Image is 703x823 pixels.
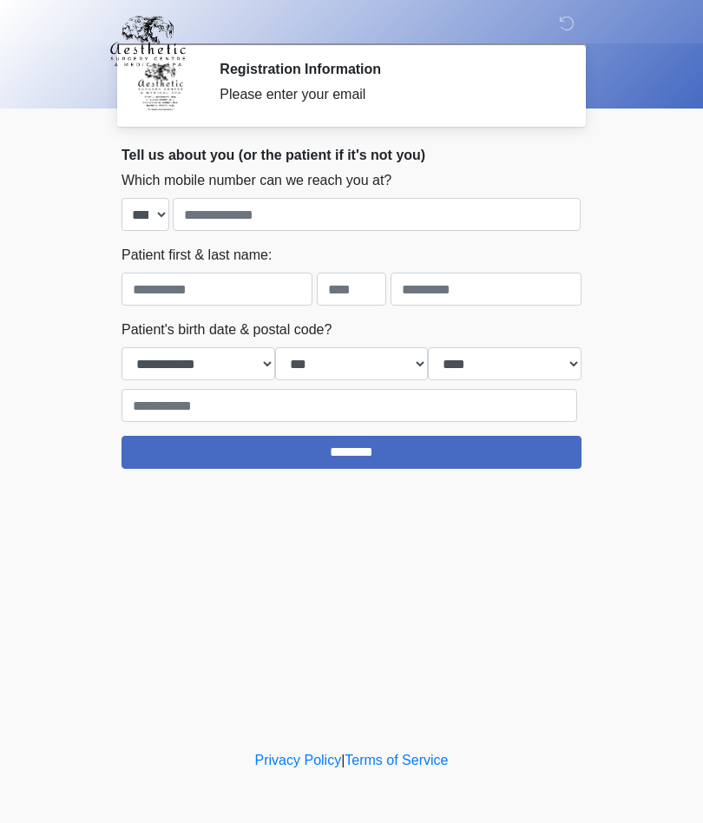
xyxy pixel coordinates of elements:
[341,753,345,767] a: |
[255,753,342,767] a: Privacy Policy
[122,170,391,191] label: Which mobile number can we reach you at?
[122,147,581,163] h2: Tell us about you (or the patient if it's not you)
[345,753,448,767] a: Terms of Service
[135,61,187,113] img: Agent Avatar
[122,245,272,266] label: Patient first & last name:
[104,13,192,69] img: Aesthetic Surgery Centre, PLLC Logo
[122,319,332,340] label: Patient's birth date & postal code?
[220,84,555,105] div: Please enter your email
